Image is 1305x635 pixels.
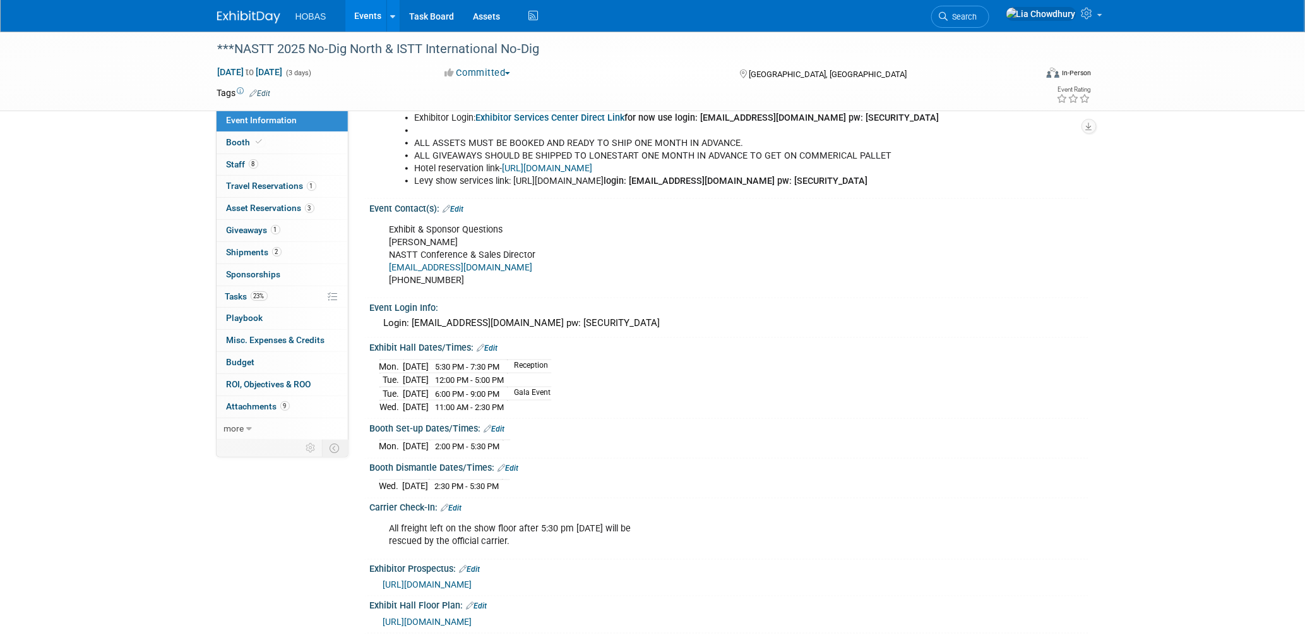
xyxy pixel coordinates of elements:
[379,373,403,387] td: Tue.
[436,389,500,399] span: 6:00 PM - 9:00 PM
[217,198,348,219] a: Asset Reservations3
[227,115,297,125] span: Event Information
[271,225,280,234] span: 1
[217,396,348,418] a: Attachments9
[370,499,1088,515] div: Carrier Check-In:
[217,87,271,99] td: Tags
[227,225,280,235] span: Giveaways
[213,38,1017,61] div: ***NASTT 2025 No-Dig North & ISTT International No-Dig
[415,112,942,124] li: Exhibitor Login:
[305,203,314,213] span: 3
[435,482,499,492] span: 2:30 PM - 5:30 PM
[503,163,593,174] a: [URL][DOMAIN_NAME]
[1047,68,1059,78] img: Format-Inperson.png
[217,110,348,131] a: Event Information
[249,159,258,169] span: 8
[379,480,403,493] td: Wed.
[460,565,480,574] a: Edit
[403,480,429,493] td: [DATE]
[227,159,258,169] span: Staff
[217,264,348,286] a: Sponsorships
[403,360,429,373] td: [DATE]
[507,387,551,401] td: Gala Event
[381,217,950,293] div: Exhibit & Sponsor Questions [PERSON_NAME] NASTT Conference & Sales Director [PHONE_NUMBER]
[962,66,1092,85] div: Event Format
[436,362,500,372] span: 5:30 PM - 7:30 PM
[749,70,907,79] span: [GEOGRAPHIC_DATA], [GEOGRAPHIC_DATA]
[467,602,487,611] a: Edit
[217,154,348,176] a: Staff8
[227,247,282,257] span: Shipments
[436,442,500,452] span: 2:00 PM - 5:30 PM
[217,176,348,197] a: Travel Reservations1
[285,69,312,77] span: (3 days)
[507,360,551,373] td: Reception
[370,199,1088,215] div: Event Contact(s):
[370,459,1088,475] div: Booth Dismantle Dates/Times:
[217,308,348,329] a: Playbook
[477,344,498,353] a: Edit
[370,419,1088,435] div: Booth Set-up Dates/Times:
[227,379,311,389] span: ROI, Objectives & ROO
[498,464,519,473] a: Edit
[244,67,256,77] span: to
[217,418,348,440] a: more
[224,423,244,433] span: more
[403,401,429,414] td: [DATE]
[379,440,403,454] td: Mon.
[948,12,977,21] span: Search
[217,352,348,373] a: Budget
[227,335,325,345] span: Misc. Expenses & Credits
[441,504,462,513] a: Edit
[436,402,504,412] span: 11:00 AM - 2:30 PM
[443,205,464,214] a: Edit
[272,247,282,257] span: 2
[1006,7,1076,21] img: Lia Chowdhury
[370,298,1088,314] div: Event Login Info:
[1056,87,1090,93] div: Event Rating
[370,560,1088,576] div: Exhibitor Prospectus:
[415,137,942,150] li: ALL ASSETS MUST BE BOOKED AND READY TO SHIP ONE MONTH IN ADVANCE.
[307,181,316,191] span: 1
[217,242,348,263] a: Shipments2
[280,401,290,411] span: 9
[440,66,515,80] button: Committed
[227,269,281,279] span: Sponsorships
[390,262,533,273] a: [EMAIL_ADDRESS][DOMAIN_NAME]
[322,440,348,456] td: Toggle Event Tabs
[370,338,1088,354] div: Exhibit Hall Dates/Times:
[217,66,283,78] span: [DATE] [DATE]
[217,11,280,23] img: ExhibitDay
[476,112,625,123] a: Exhibitor Services Center Direct Link
[931,6,989,28] a: Search
[227,181,316,191] span: Travel Reservations
[227,313,263,323] span: Playbook
[415,175,942,188] li: Levy show services link: [URL][DOMAIN_NAME]
[379,401,403,414] td: Wed.
[381,517,950,555] div: All freight left on the show floor after 5:30 pm [DATE] will be rescued by the official carrier.
[383,580,472,590] a: [URL][DOMAIN_NAME]
[301,440,323,456] td: Personalize Event Tab Strip
[383,617,472,627] span: [URL][DOMAIN_NAME]
[403,440,429,454] td: [DATE]
[227,203,314,213] span: Asset Reservations
[295,11,326,21] span: HOBAS
[225,291,268,301] span: Tasks
[403,373,429,387] td: [DATE]
[217,132,348,154] a: Booth
[217,220,348,241] a: Giveaways1
[370,596,1088,613] div: Exhibit Hall Floor Plan:
[604,176,868,186] b: login: [EMAIL_ADDRESS][DOMAIN_NAME] pw: [SECURITY_DATA]
[415,150,942,162] li: ALL GIVEAWAYS SHOULD BE SHIPPED TO LONESTART ONE MONTH IN ADVANCE TO GET ON COMMERICAL PALLET
[379,387,403,401] td: Tue.
[379,313,1079,333] div: Login: [EMAIL_ADDRESS][DOMAIN_NAME] pw: [SECURITY_DATA]
[251,291,268,301] span: 23%
[403,387,429,401] td: [DATE]
[250,89,271,98] a: Edit
[217,374,348,396] a: ROI, Objectives & ROO
[484,425,505,433] a: Edit
[227,357,255,367] span: Budget
[436,375,504,385] span: 12:00 PM - 5:00 PM
[256,138,263,145] i: Booth reservation complete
